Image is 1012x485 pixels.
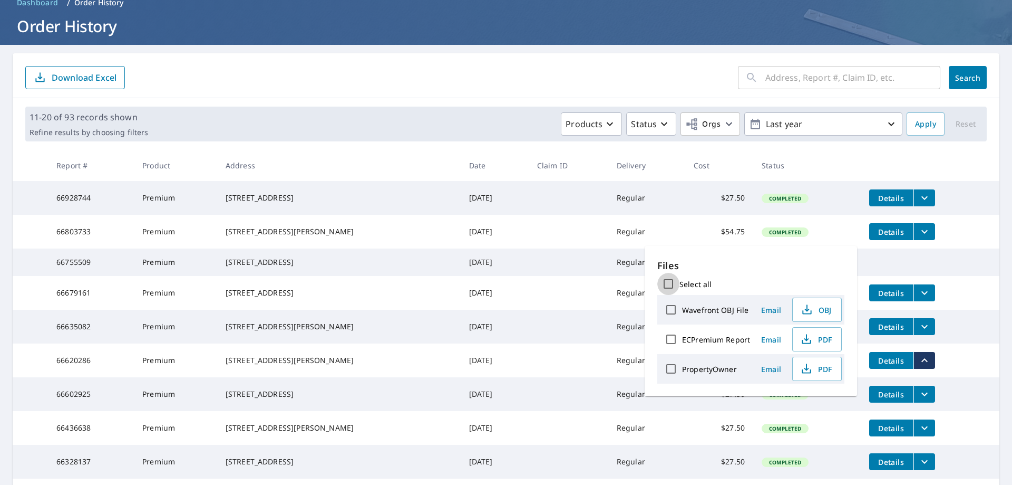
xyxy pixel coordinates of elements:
button: Apply [907,112,945,136]
button: filesDropdownBtn-66635082 [913,318,935,335]
span: Details [875,423,907,433]
button: filesDropdownBtn-66620286 [913,352,935,369]
button: detailsBtn-66620286 [869,352,913,369]
th: Status [753,150,861,181]
button: Orgs [680,112,740,136]
td: Regular [608,181,685,215]
td: 66436638 [48,411,134,445]
td: 66679161 [48,276,134,310]
th: Claim ID [529,150,608,181]
span: Email [758,364,784,374]
span: Details [875,193,907,203]
span: Details [875,389,907,400]
td: Premium [134,181,217,215]
h1: Order History [13,15,999,37]
td: $27.50 [685,181,753,215]
label: Select all [679,279,712,289]
span: Search [957,73,978,83]
td: 66620286 [48,344,134,377]
span: OBJ [799,303,833,316]
th: Report # [48,150,134,181]
button: filesDropdownBtn-66928744 [913,189,935,206]
td: Premium [134,276,217,310]
span: Details [875,322,907,332]
td: [DATE] [461,344,529,377]
button: Status [626,112,676,136]
button: Download Excel [25,66,125,89]
td: Regular [608,377,685,411]
div: [STREET_ADDRESS] [226,193,452,203]
button: Products [561,112,622,136]
span: Completed [763,425,807,432]
td: Premium [134,310,217,344]
button: Email [754,302,788,318]
div: [STREET_ADDRESS] [226,288,452,298]
div: [STREET_ADDRESS] [226,257,452,268]
th: Date [461,150,529,181]
button: detailsBtn-66635082 [869,318,913,335]
button: PDF [792,327,842,351]
td: [DATE] [461,215,529,249]
td: Regular [608,344,685,377]
td: 66635082 [48,310,134,344]
button: detailsBtn-66602925 [869,386,913,403]
button: PDF [792,357,842,381]
button: OBJ [792,298,842,322]
span: PDF [799,333,833,346]
div: [STREET_ADDRESS][PERSON_NAME] [226,321,452,332]
td: Regular [608,445,685,479]
label: Wavefront OBJ File [682,305,748,315]
td: Premium [134,249,217,276]
td: $27.50 [685,411,753,445]
td: Regular [608,411,685,445]
td: 66755509 [48,249,134,276]
p: Files [657,259,844,273]
td: 66328137 [48,445,134,479]
button: Search [949,66,987,89]
label: ECPremium Report [682,335,750,345]
button: filesDropdownBtn-66803733 [913,223,935,240]
td: Premium [134,215,217,249]
td: [DATE] [461,310,529,344]
button: filesDropdownBtn-66679161 [913,284,935,301]
button: detailsBtn-66803733 [869,223,913,240]
p: Products [566,118,602,130]
td: [DATE] [461,276,529,310]
button: filesDropdownBtn-66602925 [913,386,935,403]
p: Download Excel [52,72,116,83]
span: Completed [763,229,807,236]
span: Email [758,335,784,345]
button: filesDropdownBtn-66436638 [913,420,935,436]
td: 66602925 [48,377,134,411]
td: Premium [134,377,217,411]
p: Last year [762,115,885,134]
span: Details [875,288,907,298]
button: detailsBtn-66328137 [869,453,913,470]
td: $27.50 [685,445,753,479]
td: [DATE] [461,181,529,215]
button: Last year [744,112,902,136]
td: 66803733 [48,215,134,249]
td: Regular [608,215,685,249]
div: [STREET_ADDRESS][PERSON_NAME] [226,226,452,237]
span: Orgs [685,118,721,131]
p: Refine results by choosing filters [30,128,148,137]
th: Delivery [608,150,685,181]
span: Completed [763,459,807,466]
td: $54.75 [685,215,753,249]
span: Details [875,227,907,237]
div: [STREET_ADDRESS][PERSON_NAME] [226,423,452,433]
div: [STREET_ADDRESS][PERSON_NAME] [226,355,452,366]
td: Regular [608,276,685,310]
td: Premium [134,344,217,377]
td: [DATE] [461,377,529,411]
td: 66928744 [48,181,134,215]
span: Completed [763,195,807,202]
input: Address, Report #, Claim ID, etc. [765,63,940,92]
td: [DATE] [461,411,529,445]
span: PDF [799,363,833,375]
span: Details [875,356,907,366]
div: [STREET_ADDRESS] [226,389,452,400]
p: 11-20 of 93 records shown [30,111,148,123]
td: [DATE] [461,249,529,276]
